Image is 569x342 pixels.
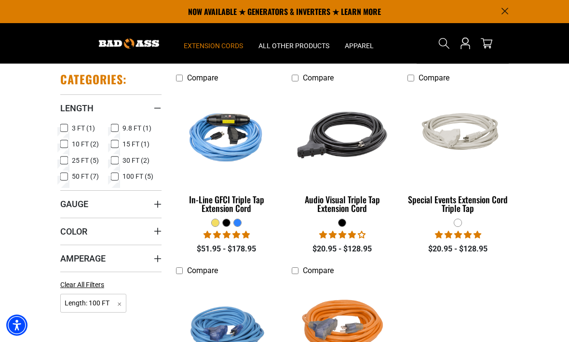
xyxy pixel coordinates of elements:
[258,41,329,50] span: All Other Products
[187,266,218,275] span: Compare
[407,195,509,212] div: Special Events Extension Cord Triple Tap
[122,173,153,180] span: 100 FT (5)
[337,23,381,64] summary: Apparel
[187,73,218,82] span: Compare
[60,190,162,217] summary: Gauge
[479,38,494,49] a: cart
[122,141,149,147] span: 15 FT (1)
[175,89,279,182] img: Light Blue
[60,298,126,307] a: Length: 100 FT
[60,103,94,114] span: Length
[122,157,149,164] span: 30 FT (2)
[6,315,27,336] div: Accessibility Menu
[72,173,99,180] span: 50 FT (7)
[345,41,374,50] span: Apparel
[436,36,452,51] summary: Search
[458,23,473,64] a: Open this option
[60,94,162,121] summary: Length
[72,157,99,164] span: 25 FT (5)
[60,218,162,245] summary: Color
[319,230,366,239] span: 3.75 stars
[99,39,159,49] img: Bad Ass Extension Cords
[176,87,277,218] a: Light Blue In-Line GFCI Triple Tap Extension Cord
[60,294,126,313] span: Length: 100 FT
[203,230,250,239] span: 5.00 stars
[303,73,334,82] span: Compare
[292,195,393,212] div: Audio Visual Triple Tap Extension Cord
[60,281,104,289] span: Clear All Filters
[60,280,108,290] a: Clear All Filters
[292,87,393,218] a: black Audio Visual Triple Tap Extension Cord
[407,87,509,218] a: white Special Events Extension Cord Triple Tap
[292,243,393,255] div: $20.95 - $128.95
[407,243,509,255] div: $20.95 - $128.95
[303,266,334,275] span: Compare
[290,89,394,182] img: black
[419,73,449,82] span: Compare
[72,141,99,147] span: 10 FT (2)
[60,253,106,264] span: Amperage
[176,23,251,64] summary: Extension Cords
[122,125,151,132] span: 9.8 FT (1)
[406,104,510,167] img: white
[435,230,481,239] span: 5.00 stars
[60,245,162,272] summary: Amperage
[60,72,127,87] h2: Categories:
[72,125,95,132] span: 3 FT (1)
[176,195,277,212] div: In-Line GFCI Triple Tap Extension Cord
[184,41,243,50] span: Extension Cords
[60,198,88,210] span: Gauge
[176,243,277,255] div: $51.95 - $178.95
[60,226,87,237] span: Color
[251,23,337,64] summary: All Other Products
